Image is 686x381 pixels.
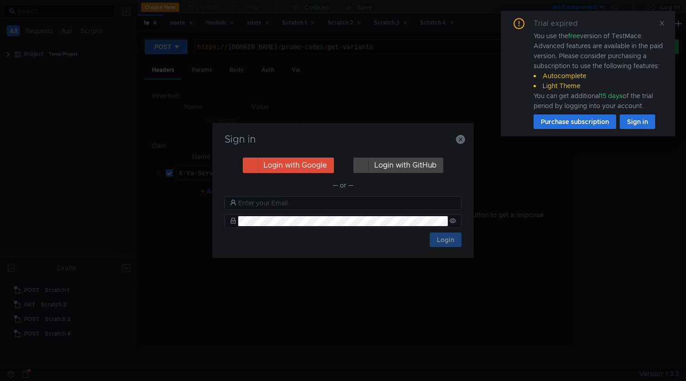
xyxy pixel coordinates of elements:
[620,114,655,129] button: Sign in
[534,114,616,129] button: Purchase subscription
[534,18,588,29] div: Trial expired
[534,71,664,81] li: Autocomplete
[568,32,580,40] span: free
[243,158,334,173] button: Login with Google
[225,180,461,191] div: — or —
[534,81,664,91] li: Light Theme
[600,92,622,100] span: 15 days
[238,198,456,208] input: Enter your Email
[534,91,664,111] div: You can get additional of the trial period by logging into your account.
[223,134,463,145] h3: Sign in
[353,158,443,173] button: Login with GitHub
[534,31,664,111] div: You use the version of TestMace. Advanced features are available in the paid version. Please cons...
